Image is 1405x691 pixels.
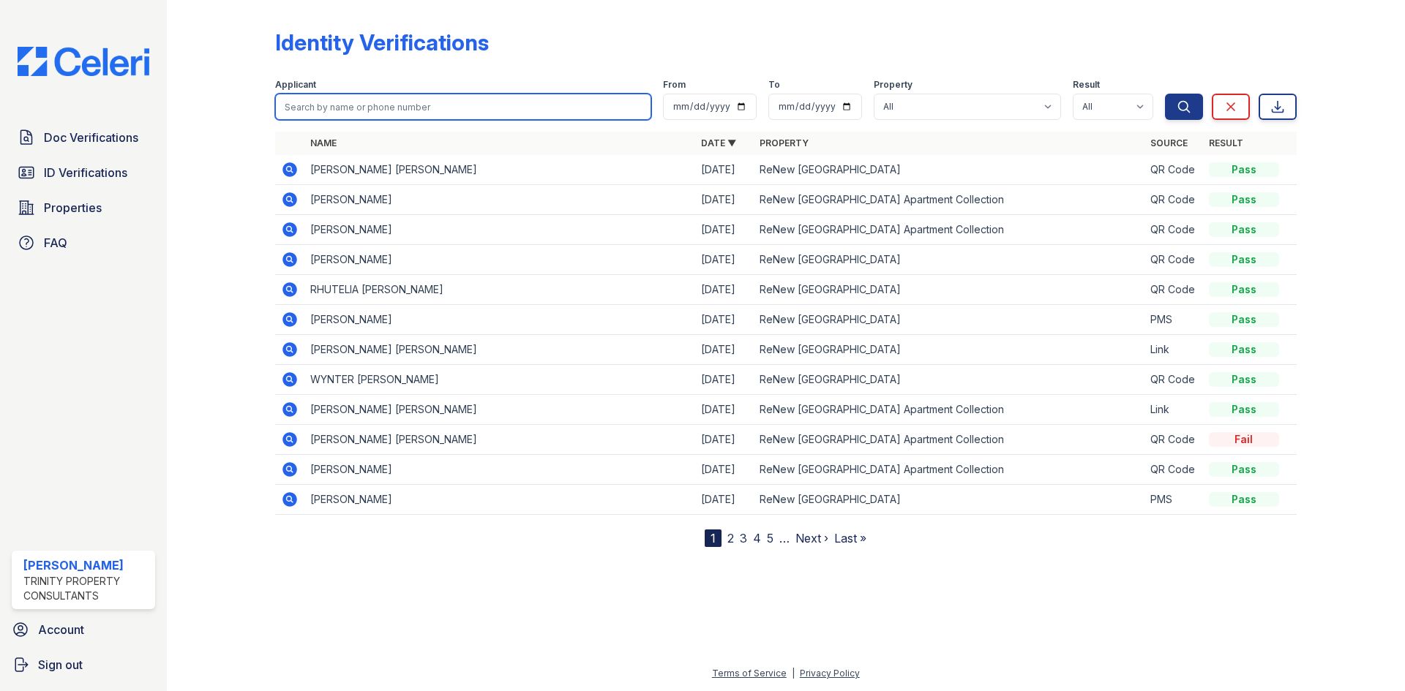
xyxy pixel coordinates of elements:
td: ReNew [GEOGRAPHIC_DATA] Apartment Collection [754,185,1144,215]
div: Trinity Property Consultants [23,574,149,603]
div: Fail [1209,432,1279,447]
td: ReNew [GEOGRAPHIC_DATA] [754,275,1144,305]
td: [PERSON_NAME] [304,305,695,335]
td: [PERSON_NAME] [304,215,695,245]
a: Sign out [6,650,161,679]
td: QR Code [1144,155,1203,185]
div: Identity Verifications [275,29,489,56]
td: [DATE] [695,455,754,485]
a: Doc Verifications [12,123,155,152]
div: Pass [1209,462,1279,477]
a: Last » [834,531,866,545]
td: QR Code [1144,455,1203,485]
label: Property [874,79,913,91]
td: [PERSON_NAME] [304,245,695,275]
a: Terms of Service [712,668,787,679]
div: Pass [1209,342,1279,357]
span: ID Verifications [44,164,127,181]
a: Source [1150,137,1188,148]
label: From [663,79,686,91]
td: QR Code [1144,185,1203,215]
a: Next › [795,531,828,545]
td: ReNew [GEOGRAPHIC_DATA] Apartment Collection [754,455,1144,485]
div: Pass [1209,252,1279,267]
td: QR Code [1144,275,1203,305]
td: [PERSON_NAME] [PERSON_NAME] [304,395,695,425]
td: [DATE] [695,155,754,185]
td: [PERSON_NAME] [304,185,695,215]
div: Pass [1209,312,1279,327]
span: … [779,529,790,547]
td: [DATE] [695,425,754,455]
a: 3 [740,531,747,545]
a: 5 [767,531,773,545]
span: Account [38,621,84,638]
td: [DATE] [695,335,754,365]
td: [DATE] [695,275,754,305]
td: [PERSON_NAME] [304,455,695,485]
a: Privacy Policy [800,668,860,679]
span: Properties [44,199,102,216]
label: To [768,79,780,91]
div: Pass [1209,162,1279,177]
a: 4 [753,531,761,545]
td: [PERSON_NAME] [304,485,695,515]
td: QR Code [1144,245,1203,275]
span: Sign out [38,656,83,673]
td: ReNew [GEOGRAPHIC_DATA] [754,245,1144,275]
td: RHUTELIA [PERSON_NAME] [304,275,695,305]
td: PMS [1144,485,1203,515]
input: Search by name or phone number [275,94,651,120]
td: [DATE] [695,245,754,275]
a: Result [1209,137,1243,148]
a: Account [6,615,161,644]
td: ReNew [GEOGRAPHIC_DATA] [754,365,1144,395]
div: 1 [705,529,722,547]
td: ReNew [GEOGRAPHIC_DATA] Apartment Collection [754,215,1144,245]
td: ReNew [GEOGRAPHIC_DATA] Apartment Collection [754,425,1144,455]
span: Doc Verifications [44,129,138,146]
a: 2 [727,531,734,545]
td: ReNew [GEOGRAPHIC_DATA] Apartment Collection [754,395,1144,425]
td: [PERSON_NAME] [PERSON_NAME] [304,155,695,185]
div: Pass [1209,282,1279,297]
label: Applicant [275,79,316,91]
td: [DATE] [695,185,754,215]
td: QR Code [1144,215,1203,245]
span: FAQ [44,234,67,252]
td: Link [1144,395,1203,425]
div: | [792,668,795,679]
td: Link [1144,335,1203,365]
td: [DATE] [695,305,754,335]
td: ReNew [GEOGRAPHIC_DATA] [754,335,1144,365]
td: QR Code [1144,365,1203,395]
td: [PERSON_NAME] [PERSON_NAME] [304,425,695,455]
td: WYNTER [PERSON_NAME] [304,365,695,395]
td: ReNew [GEOGRAPHIC_DATA] [754,155,1144,185]
a: Property [760,137,809,148]
div: [PERSON_NAME] [23,556,149,574]
td: [DATE] [695,485,754,515]
td: ReNew [GEOGRAPHIC_DATA] [754,485,1144,515]
td: [PERSON_NAME] [PERSON_NAME] [304,335,695,365]
div: Pass [1209,372,1279,387]
a: Properties [12,193,155,222]
a: FAQ [12,228,155,257]
img: CE_Logo_Blue-a8612792a0a2168367f1c8372b55b34899dd931a85d93a1a3d3e32e68fde9ad4.png [6,47,161,76]
a: ID Verifications [12,158,155,187]
td: QR Code [1144,425,1203,455]
div: Pass [1209,222,1279,237]
div: Pass [1209,192,1279,207]
div: Pass [1209,492,1279,507]
a: Date ▼ [701,137,736,148]
a: Name [310,137,337,148]
td: [DATE] [695,395,754,425]
td: [DATE] [695,215,754,245]
td: PMS [1144,305,1203,335]
div: Pass [1209,402,1279,417]
td: [DATE] [695,365,754,395]
td: ReNew [GEOGRAPHIC_DATA] [754,305,1144,335]
label: Result [1073,79,1100,91]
